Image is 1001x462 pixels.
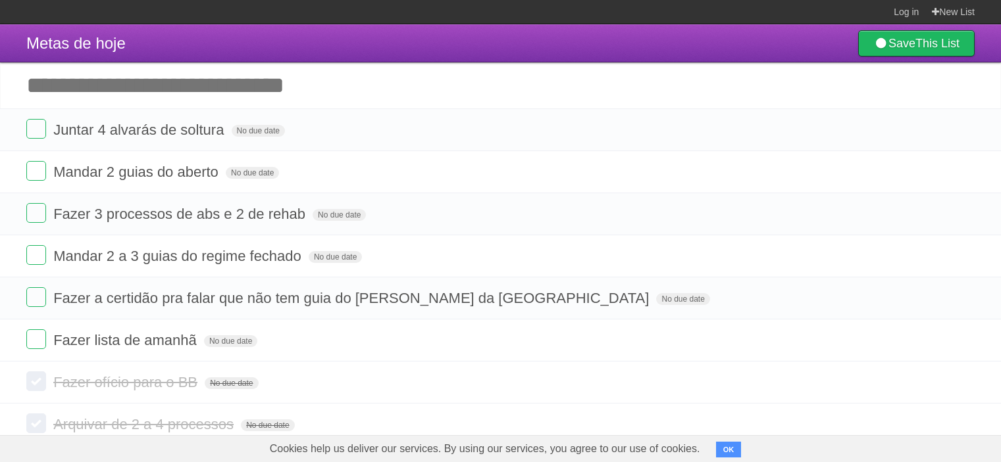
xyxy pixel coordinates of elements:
span: Fazer lista de amanhã [53,332,200,348]
label: Done [26,371,46,391]
label: Done [26,329,46,349]
span: No due date [656,293,709,305]
label: Done [26,287,46,307]
span: Fazer a certidão pra falar que não tem guia do [PERSON_NAME] da [GEOGRAPHIC_DATA] [53,290,652,306]
span: Mandar 2 a 3 guias do regime fechado [53,248,305,264]
span: Fazer ofício para o BB [53,374,201,390]
span: No due date [313,209,366,221]
span: Fazer 3 processos de abs e 2 de rehab [53,206,309,222]
b: This List [915,37,960,50]
label: Done [26,245,46,265]
label: Done [26,161,46,181]
span: No due date [241,419,294,431]
span: Arquivar de 2 a 4 processos [53,416,237,432]
label: Done [26,203,46,223]
span: Juntar 4 alvarás de soltura [53,122,227,138]
a: SaveThis List [858,30,975,57]
label: Done [26,119,46,139]
span: No due date [309,251,362,263]
span: No due date [205,377,258,389]
span: No due date [232,125,285,137]
span: Mandar 2 guias do aberto [53,164,222,180]
span: Metas de hoje [26,34,126,52]
span: No due date [226,167,279,179]
span: No due date [204,335,257,347]
span: Cookies help us deliver our services. By using our services, you agree to our use of cookies. [257,436,713,462]
button: OK [716,442,742,457]
label: Done [26,413,46,433]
